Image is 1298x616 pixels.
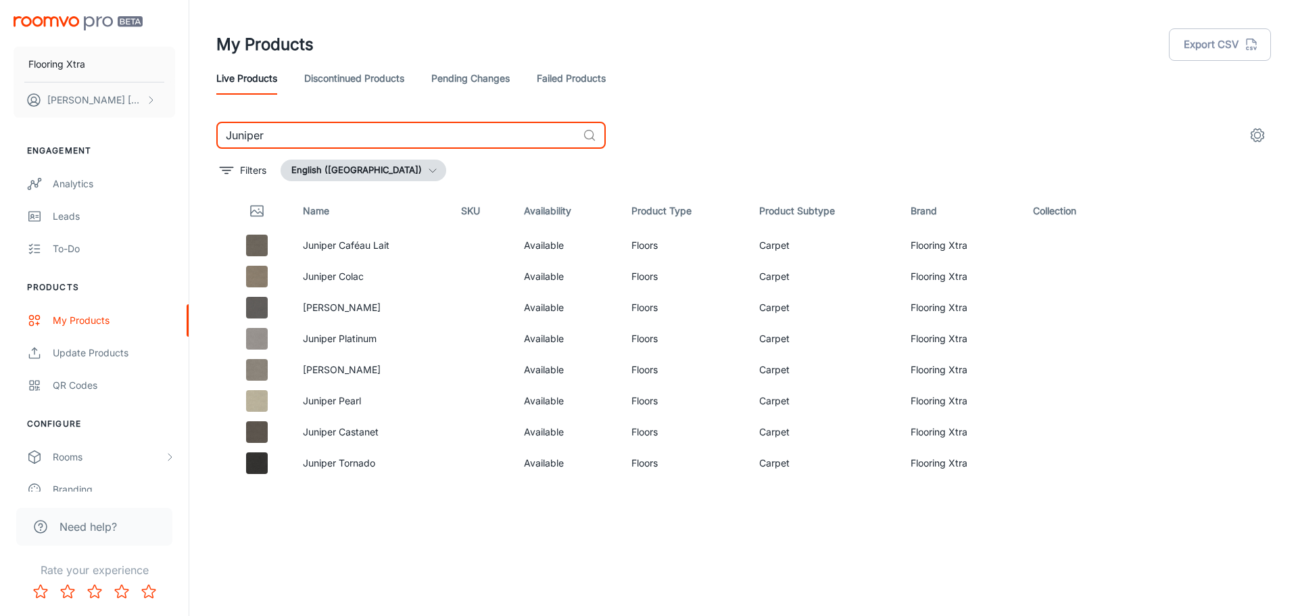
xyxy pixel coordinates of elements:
td: Available [513,417,621,448]
p: Juniper Tornado [303,456,439,471]
button: settings [1244,122,1271,149]
div: QR Codes [53,378,175,393]
td: Floors [621,385,748,417]
a: Failed Products [537,62,606,95]
td: Carpet [748,292,900,323]
td: Floors [621,323,748,354]
p: Juniper Castanet [303,425,439,440]
th: Brand [900,192,1022,230]
button: English ([GEOGRAPHIC_DATA]) [281,160,446,181]
div: To-do [53,241,175,256]
div: Leads [53,209,175,224]
td: Floors [621,292,748,323]
a: Live Products [216,62,277,95]
img: Roomvo PRO Beta [14,16,143,30]
button: Rate 4 star [108,578,135,605]
th: Product Type [621,192,748,230]
button: [PERSON_NAME] [PERSON_NAME] [14,82,175,118]
td: Carpet [748,323,900,354]
a: Discontinued Products [304,62,404,95]
div: Update Products [53,346,175,360]
div: Rooms [53,450,164,465]
td: Flooring Xtra [900,292,1022,323]
th: Product Subtype [748,192,900,230]
p: Juniper Caféau Lait [303,238,439,253]
td: Carpet [748,261,900,292]
p: [PERSON_NAME] [303,362,439,377]
button: filter [216,160,270,181]
p: [PERSON_NAME] [PERSON_NAME] [47,93,143,108]
p: [PERSON_NAME] [303,300,439,315]
p: Juniper Platinum [303,331,439,346]
td: Available [513,448,621,479]
span: Need help? [59,519,117,535]
th: Name [292,192,450,230]
th: Collection [1022,192,1132,230]
svg: Thumbnail [249,203,265,219]
button: Rate 3 star [81,578,108,605]
td: Flooring Xtra [900,354,1022,385]
td: Available [513,230,621,261]
button: Export CSV [1169,28,1271,61]
td: Available [513,292,621,323]
td: Floors [621,417,748,448]
a: Pending Changes [431,62,510,95]
td: Carpet [748,354,900,385]
td: Carpet [748,385,900,417]
td: Flooring Xtra [900,230,1022,261]
td: Available [513,323,621,354]
div: Branding [53,482,175,497]
td: Available [513,354,621,385]
button: Rate 5 star [135,578,162,605]
th: Availability [513,192,621,230]
div: My Products [53,313,175,328]
td: Available [513,385,621,417]
h1: My Products [216,32,314,57]
p: Juniper Colac [303,269,439,284]
td: Carpet [748,417,900,448]
td: Floors [621,354,748,385]
td: Flooring Xtra [900,385,1022,417]
p: Juniper Pearl [303,394,439,408]
p: Flooring Xtra [28,57,85,72]
td: Carpet [748,448,900,479]
td: Floors [621,448,748,479]
td: Floors [621,230,748,261]
td: Flooring Xtra [900,448,1022,479]
td: Available [513,261,621,292]
th: SKU [450,192,514,230]
td: Flooring Xtra [900,261,1022,292]
button: Rate 1 star [27,578,54,605]
td: Flooring Xtra [900,323,1022,354]
div: Analytics [53,176,175,191]
p: Rate your experience [11,562,178,578]
td: Flooring Xtra [900,417,1022,448]
button: Flooring Xtra [14,47,175,82]
td: Floors [621,261,748,292]
input: Search [216,122,577,149]
td: Carpet [748,230,900,261]
button: Rate 2 star [54,578,81,605]
p: Filters [240,163,266,178]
